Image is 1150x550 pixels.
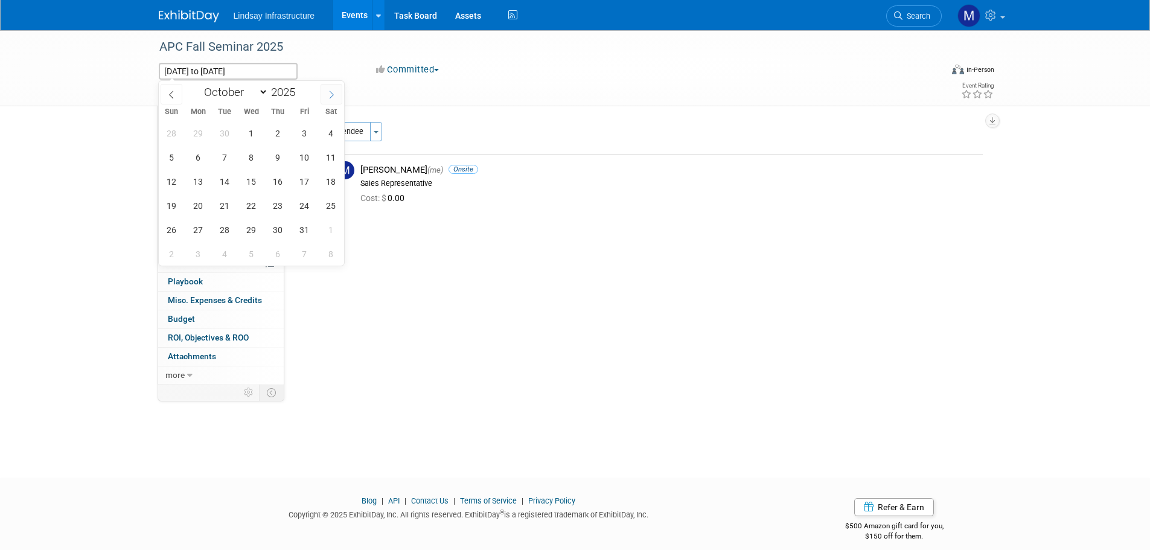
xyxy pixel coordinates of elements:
span: Lindsay Infrastructure [234,11,315,21]
span: Tasks [167,258,188,268]
span: | [401,496,409,505]
a: Shipments [158,217,284,235]
span: October 31, 2025 [293,218,316,241]
span: ROI, Objectives & ROO [168,333,249,342]
span: Wed [238,108,264,116]
span: October 6, 2025 [187,145,210,169]
button: Committed [372,63,444,76]
span: November 3, 2025 [187,242,210,266]
span: Fri [291,108,318,116]
a: Privacy Policy [528,496,575,505]
a: more [158,366,284,385]
span: October 1, 2025 [240,121,263,145]
span: November 4, 2025 [213,242,237,266]
span: October 7, 2025 [213,145,237,169]
span: Thu [264,108,291,116]
span: October 9, 2025 [266,145,290,169]
span: November 8, 2025 [319,242,343,266]
span: October 25, 2025 [319,194,343,217]
span: October 24, 2025 [293,194,316,217]
a: API [388,496,400,505]
span: November 6, 2025 [266,242,290,266]
a: Event Information [158,106,284,124]
span: October 5, 2025 [160,145,184,169]
span: October 8, 2025 [240,145,263,169]
div: APC Fall Seminar 2025 [155,36,924,58]
span: | [450,496,458,505]
div: Copyright © 2025 ExhibitDay, Inc. All rights reserved. ExhibitDay is a registered trademark of Ex... [159,507,779,520]
span: October 16, 2025 [266,170,290,193]
img: ExhibitDay [159,10,219,22]
a: Playbook [158,273,284,291]
span: September 28, 2025 [160,121,184,145]
span: October 12, 2025 [160,170,184,193]
span: October 22, 2025 [240,194,263,217]
span: October 13, 2025 [187,170,210,193]
span: October 29, 2025 [240,218,263,241]
span: | [519,496,526,505]
div: $500 Amazon gift card for you, [797,513,992,541]
span: November 5, 2025 [240,242,263,266]
span: November 1, 2025 [319,218,343,241]
span: Onsite [449,165,478,174]
span: October 10, 2025 [293,145,316,169]
span: October 14, 2025 [213,170,237,193]
a: Refer & Earn [854,498,934,516]
span: October 15, 2025 [240,170,263,193]
span: more [165,370,185,380]
img: Mark Bedard [957,4,980,27]
a: Search [886,5,942,27]
div: In-Person [966,65,994,74]
span: October 2, 2025 [266,121,290,145]
span: Search [902,11,930,21]
img: M.jpg [336,161,354,179]
sup: ® [500,509,504,516]
a: Travel Reservations [158,161,284,179]
span: | [379,496,386,505]
span: October 20, 2025 [187,194,210,217]
span: Attachments [168,351,216,361]
div: Sales Representative [360,179,978,188]
span: November 2, 2025 [160,242,184,266]
a: Asset Reservations [158,180,284,198]
a: Sponsorships [158,236,284,254]
span: Tue [211,108,238,116]
div: Event Format [870,63,995,81]
div: $150 off for them. [797,531,992,542]
span: October 18, 2025 [319,170,343,193]
span: October 28, 2025 [213,218,237,241]
span: Sat [318,108,344,116]
span: Misc. Expenses & Credits [168,295,262,305]
a: Contact Us [411,496,449,505]
input: Event Start Date - End Date [159,63,298,80]
span: September 29, 2025 [187,121,210,145]
div: Event Rating [961,83,994,89]
span: (me) [427,165,443,174]
span: October 19, 2025 [160,194,184,217]
span: October 23, 2025 [266,194,290,217]
span: 0.00 [360,193,409,203]
a: ROI, Objectives & ROO [158,329,284,347]
span: October 3, 2025 [293,121,316,145]
img: Format-Inperson.png [952,65,964,74]
a: Misc. Expenses & Credits [158,292,284,310]
span: Budget [168,314,195,324]
span: October 27, 2025 [187,218,210,241]
select: Month [199,85,268,100]
a: Giveaways [158,199,284,217]
a: Terms of Service [460,496,517,505]
span: October 21, 2025 [213,194,237,217]
span: October 26, 2025 [160,218,184,241]
a: Booth [158,124,284,142]
span: November 7, 2025 [293,242,316,266]
span: October 17, 2025 [293,170,316,193]
div: [PERSON_NAME] [360,164,978,176]
a: Staff1 [158,143,284,161]
td: Personalize Event Tab Strip [238,385,260,400]
span: October 4, 2025 [319,121,343,145]
span: Playbook [168,277,203,286]
span: Mon [185,108,211,116]
a: Tasks [158,255,284,273]
a: Attachments [158,348,284,366]
a: Budget [158,310,284,328]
